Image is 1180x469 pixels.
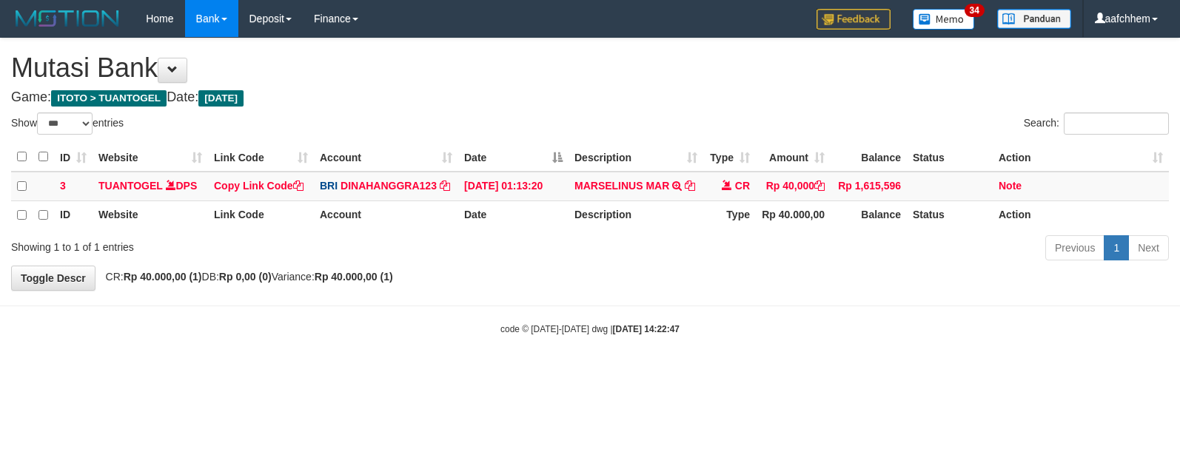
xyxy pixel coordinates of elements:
a: 1 [1104,235,1129,260]
a: Next [1128,235,1169,260]
img: MOTION_logo.png [11,7,124,30]
a: Note [999,180,1022,192]
th: Account [314,200,458,229]
span: ITOTO > TUANTOGEL [51,90,167,107]
a: Toggle Descr [11,266,95,291]
th: Link Code [208,200,314,229]
a: TUANTOGEL [98,180,163,192]
label: Search: [1024,112,1169,135]
th: Rp 40.000,00 [756,200,831,229]
th: Status [907,200,993,229]
select: Showentries [37,112,93,135]
a: MARSELINUS MAR [574,180,669,192]
th: Action [993,200,1169,229]
th: Date [458,200,569,229]
h1: Mutasi Bank [11,53,1169,83]
td: Rp 1,615,596 [831,172,907,201]
th: ID [54,200,93,229]
a: Copy MARSELINUS MAR to clipboard [685,180,695,192]
a: Previous [1045,235,1104,260]
span: [DATE] [198,90,244,107]
input: Search: [1064,112,1169,135]
th: Status [907,143,993,172]
strong: Rp 40.000,00 (1) [124,271,202,283]
img: Feedback.jpg [817,9,891,30]
span: 34 [965,4,985,17]
th: Website [93,200,208,229]
strong: Rp 0,00 (0) [219,271,272,283]
div: Showing 1 to 1 of 1 entries [11,234,480,254]
th: Balance [831,200,907,229]
th: Website: activate to sort column ascending [93,143,208,172]
td: DPS [93,172,208,201]
a: Copy DINAHANGGRA123 to clipboard [440,180,450,192]
a: Copy Link Code [214,180,304,192]
a: DINAHANGGRA123 [341,180,437,192]
h4: Game: Date: [11,90,1169,105]
img: panduan.png [997,9,1071,29]
th: ID: activate to sort column ascending [54,143,93,172]
small: code © [DATE]-[DATE] dwg | [500,324,680,334]
th: Type: activate to sort column ascending [703,143,756,172]
th: Type [703,200,756,229]
label: Show entries [11,112,124,135]
th: Date: activate to sort column descending [458,143,569,172]
td: Rp 40,000 [756,172,831,201]
strong: [DATE] 14:22:47 [613,324,680,334]
th: Action: activate to sort column ascending [993,143,1169,172]
th: Description: activate to sort column ascending [569,143,703,172]
td: [DATE] 01:13:20 [458,172,569,201]
th: Description [569,200,703,229]
span: 3 [60,180,66,192]
th: Balance [831,143,907,172]
strong: Rp 40.000,00 (1) [315,271,393,283]
img: Button%20Memo.svg [913,9,975,30]
th: Account: activate to sort column ascending [314,143,458,172]
a: Copy Rp 40,000 to clipboard [814,180,825,192]
span: CR [735,180,750,192]
span: CR: DB: Variance: [98,271,393,283]
th: Amount: activate to sort column ascending [756,143,831,172]
span: BRI [320,180,338,192]
th: Link Code: activate to sort column ascending [208,143,314,172]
